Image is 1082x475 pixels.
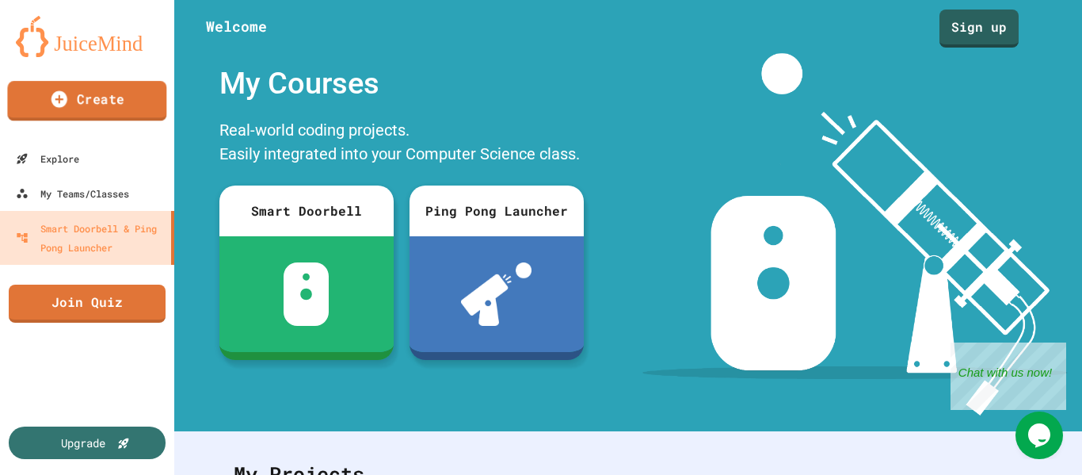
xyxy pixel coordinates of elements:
div: My Teams/Classes [16,184,129,203]
img: sdb-white.svg [284,262,329,326]
div: Ping Pong Launcher [410,186,584,236]
img: logo-orange.svg [16,16,158,57]
div: Upgrade [61,435,105,451]
a: Join Quiz [9,285,166,323]
div: Explore [16,149,79,168]
a: Create [7,81,166,121]
div: My Courses [211,53,592,114]
div: Smart Doorbell [219,186,394,236]
iframe: chat widget [1015,412,1066,459]
img: banner-image-my-projects.png [642,53,1067,416]
a: Sign up [939,10,1019,48]
div: Real-world coding projects. Easily integrated into your Computer Science class. [211,114,592,174]
img: ppl-with-ball.png [461,262,531,326]
iframe: chat widget [951,343,1066,410]
div: Smart Doorbell & Ping Pong Launcher [16,219,165,257]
